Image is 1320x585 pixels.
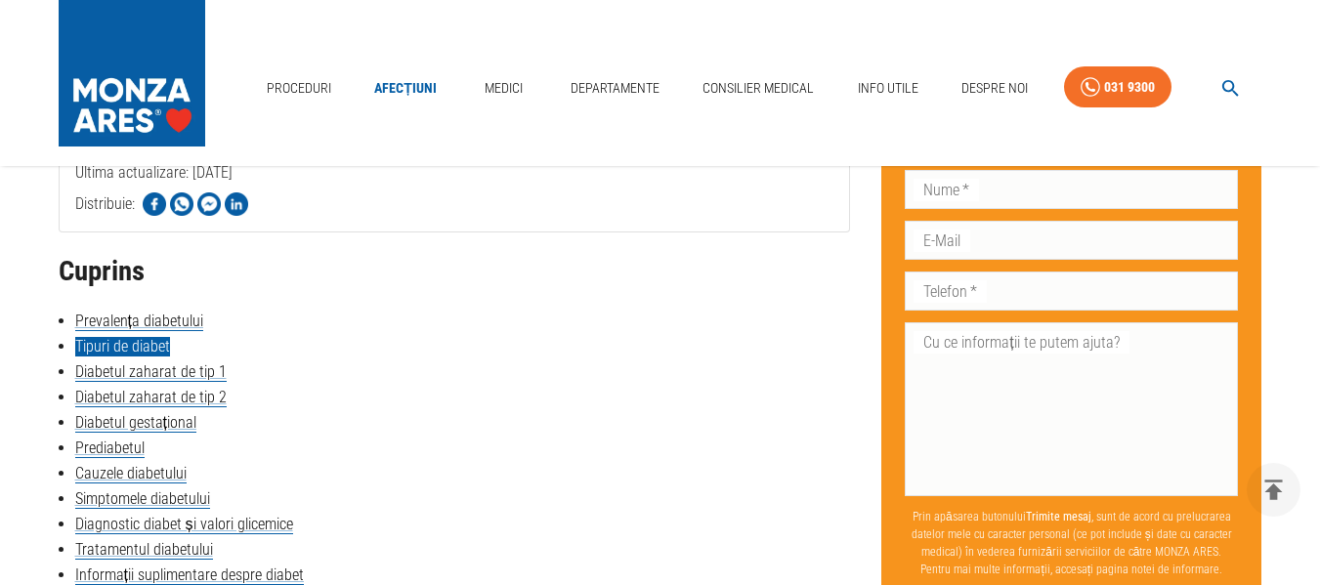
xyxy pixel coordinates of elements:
[75,337,170,356] a: Tipuri de diabet
[59,256,851,287] h2: Cuprins
[143,192,166,216] img: Share on Facebook
[75,413,196,433] a: Diabetul gestațional
[1104,75,1155,100] div: 031 9300
[75,312,203,331] a: Prevalența diabetului
[1247,463,1300,517] button: delete
[259,68,339,108] a: Proceduri
[75,388,227,407] a: Diabetul zaharat de tip 2
[563,68,667,108] a: Departamente
[1064,66,1171,108] a: 031 9300
[75,489,210,509] a: Simptomele diabetului
[75,192,135,216] p: Distribuie:
[954,68,1036,108] a: Despre Noi
[170,192,193,216] img: Share on WhatsApp
[1026,510,1091,523] b: Trimite mesaj
[75,565,304,585] a: Informații suplimentare despre diabet
[75,362,227,382] a: Diabetul zaharat de tip 1
[695,68,822,108] a: Consilier Medical
[197,192,221,216] img: Share on Facebook Messenger
[225,192,248,216] img: Share on LinkedIn
[366,68,445,108] a: Afecțiuni
[850,68,926,108] a: Info Utile
[75,540,213,560] a: Tratamentul diabetului
[75,439,145,458] a: Prediabetul
[75,515,293,534] a: Diagnostic diabet și valori glicemice
[75,464,187,483] a: Cauzele diabetului
[472,68,534,108] a: Medici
